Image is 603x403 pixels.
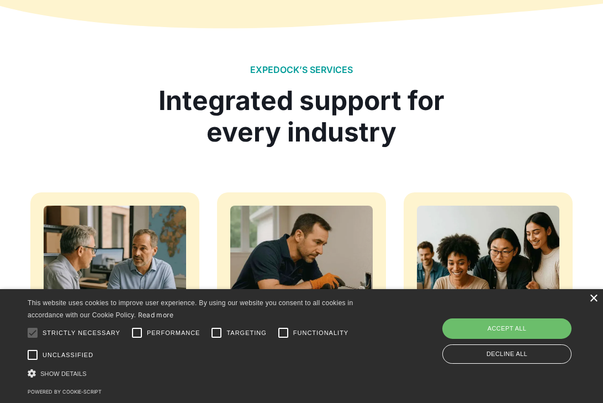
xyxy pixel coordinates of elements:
span: This website uses cookies to improve user experience. By using our website you consent to all coo... [28,299,353,320]
iframe: Chat Widget [548,350,603,403]
span: Strictly necessary [43,328,120,338]
div: Close [589,295,597,303]
a: Powered by cookie-script [28,389,102,395]
span: Unclassified [43,350,93,360]
div: Accept all [442,318,572,338]
div: Show details [28,368,384,379]
span: Performance [147,328,200,338]
h2: EXPEDOCK’S SERVICES [250,65,353,75]
div: Decline all [442,344,572,364]
span: Functionality [293,328,348,338]
span: Targeting [226,328,266,338]
span: Show details [40,370,87,377]
a: Read more [138,311,174,319]
div: Integrated support for every industry [150,85,453,148]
